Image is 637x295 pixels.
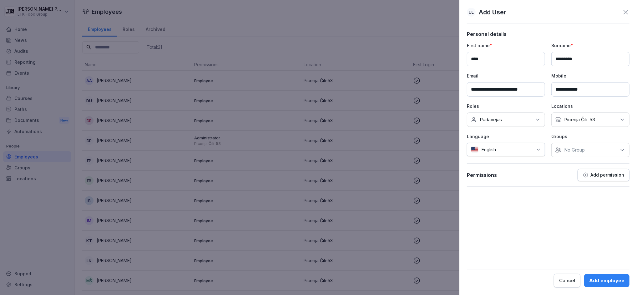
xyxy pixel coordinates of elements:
img: us.svg [471,147,478,152]
div: Add employee [589,277,624,284]
p: First name [467,42,545,49]
p: Add permission [590,172,624,177]
p: Language [467,133,545,140]
p: Padavejas [480,117,502,123]
p: Mobile [551,72,629,79]
p: Locations [551,103,629,109]
p: Roles [467,103,545,109]
div: UL [467,8,476,17]
div: Cancel [559,277,575,284]
p: Email [467,72,545,79]
p: No Group [564,147,585,153]
button: Cancel [554,274,580,287]
p: Personal details [467,31,629,37]
p: Picerija Čili-53 [564,117,595,123]
p: Surname [551,42,629,49]
button: Add permission [578,169,629,181]
p: Groups [551,133,629,140]
div: English [467,143,545,156]
p: Permissions [467,172,497,178]
button: Add employee [584,274,629,287]
p: Add User [479,7,506,17]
